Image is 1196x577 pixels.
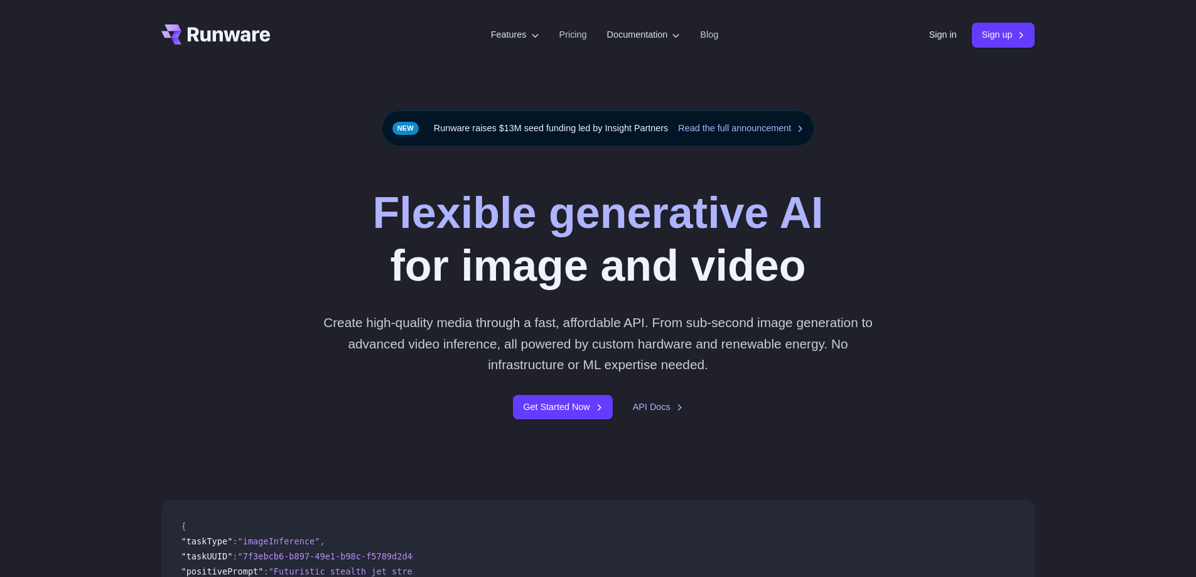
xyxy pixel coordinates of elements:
a: Sign up [972,23,1035,47]
span: : [232,551,237,561]
strong: Flexible generative AI [372,188,823,237]
span: , [320,536,325,546]
span: : [263,566,268,576]
label: Features [491,28,539,42]
span: "imageInference" [238,536,320,546]
h1: for image and video [372,186,823,292]
p: Create high-quality media through a fast, affordable API. From sub-second image generation to adv... [318,312,878,375]
span: "Futuristic stealth jet streaking through a neon-lit cityscape with glowing purple exhaust" [269,566,736,576]
label: Documentation [607,28,681,42]
span: "positivePrompt" [181,566,264,576]
a: Go to / [161,24,271,45]
span: "taskUUID" [181,551,233,561]
div: Runware raises $13M seed funding led by Insight Partners [382,111,815,146]
a: Blog [700,28,718,42]
a: API Docs [633,400,683,414]
span: : [232,536,237,546]
a: Read the full announcement [678,121,804,136]
a: Get Started Now [513,395,612,419]
span: "7f3ebcb6-b897-49e1-b98c-f5789d2d40d7" [238,551,433,561]
a: Pricing [559,28,587,42]
span: { [181,521,186,531]
span: "taskType" [181,536,233,546]
a: Sign in [929,28,957,42]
